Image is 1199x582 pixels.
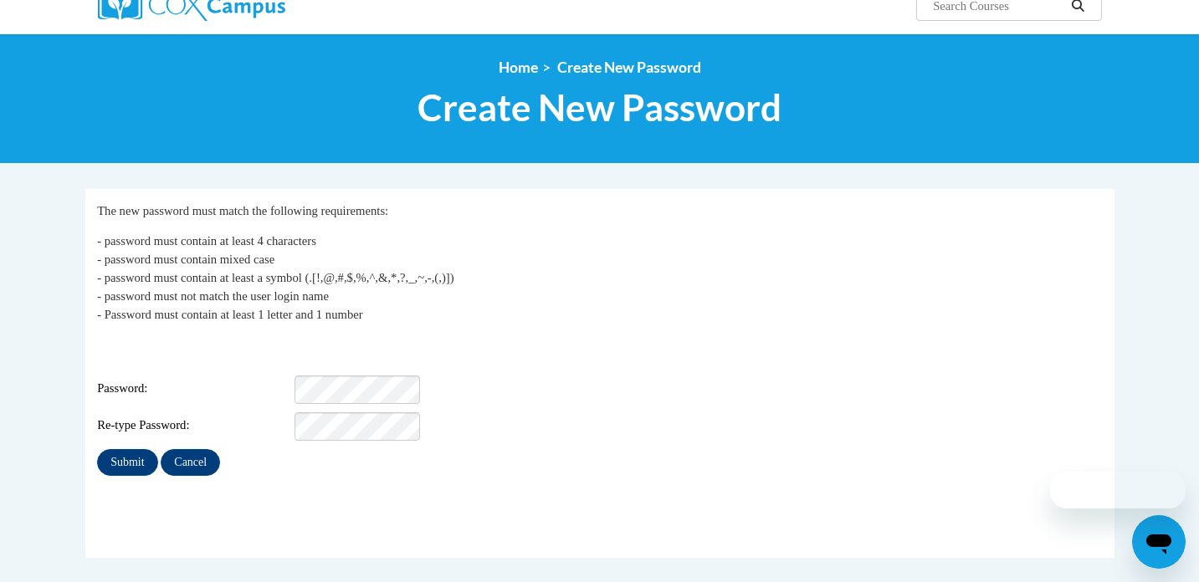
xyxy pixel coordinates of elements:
a: Home [499,59,538,76]
iframe: Button to launch messaging window [1132,515,1186,569]
input: Cancel [161,449,220,476]
span: Password: [97,380,291,398]
iframe: Message from company [1050,472,1186,508]
span: The new password must match the following requirements: [97,204,388,217]
span: Create New Password [418,85,781,130]
span: Create New Password [557,59,701,76]
span: - password must contain at least 4 characters - password must contain mixed case - password must ... [97,234,453,321]
input: Submit [97,449,157,476]
span: Re-type Password: [97,416,291,435]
